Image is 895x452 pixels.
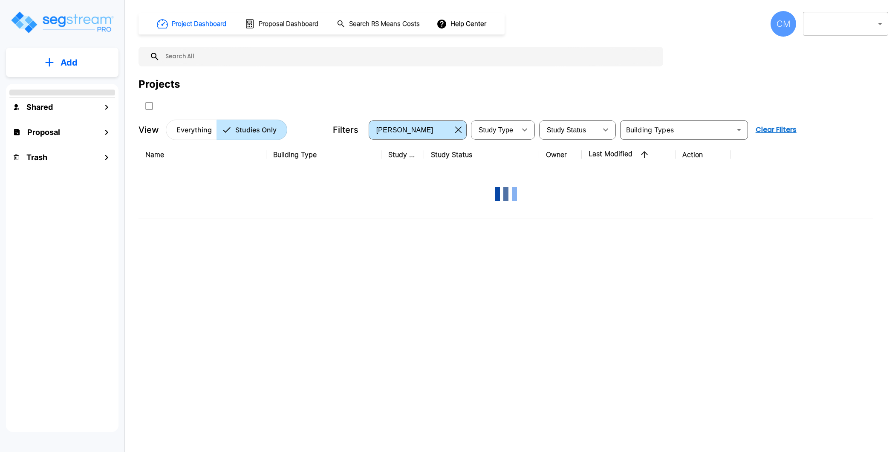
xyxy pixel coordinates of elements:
[333,123,358,136] p: Filters
[266,139,381,170] th: Building Type
[139,139,266,170] th: Name
[541,118,597,142] div: Select
[241,15,323,33] button: Proposal Dashboard
[235,125,277,135] p: Studies Only
[139,123,159,136] p: View
[61,56,78,69] p: Add
[479,126,513,134] span: Study Type
[153,14,231,33] button: Project Dashboard
[582,139,676,170] th: Last Modified
[172,19,226,29] h1: Project Dashboard
[623,124,731,136] input: Building Types
[27,126,60,138] h1: Proposal
[259,19,318,29] h1: Proposal Dashboard
[752,121,800,138] button: Clear Filters
[10,10,114,34] img: Logo
[435,16,490,32] button: Help Center
[547,126,586,134] span: Study Status
[473,118,516,142] div: Select
[676,139,731,170] th: Action
[771,11,796,37] div: CM
[424,139,539,170] th: Study Status
[141,97,158,114] button: SelectAll
[733,124,745,136] button: Open
[160,47,659,66] input: Search All
[6,50,118,75] button: Add
[381,139,424,170] th: Study Type
[333,16,424,32] button: Search RS Means Costs
[176,125,212,135] p: Everything
[217,120,287,140] button: Studies Only
[166,120,287,140] div: Platform
[489,177,523,211] img: Loading
[26,101,53,113] h1: Shared
[166,120,217,140] button: Everything
[539,139,582,170] th: Owner
[370,118,452,142] div: Select
[26,152,47,163] h1: Trash
[349,19,420,29] h1: Search RS Means Costs
[139,77,180,92] div: Projects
